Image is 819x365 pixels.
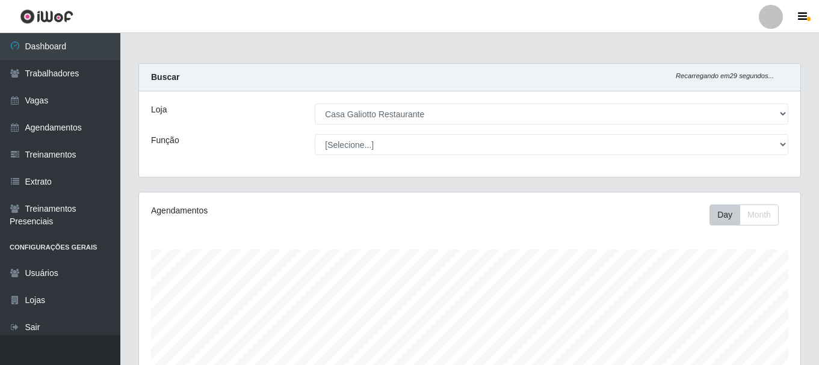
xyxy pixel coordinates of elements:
[740,204,779,225] button: Month
[709,204,779,225] div: First group
[676,72,774,79] i: Recarregando em 29 segundos...
[709,204,788,225] div: Toolbar with button groups
[151,103,167,116] label: Loja
[20,9,73,24] img: CoreUI Logo
[151,134,179,147] label: Função
[151,204,406,217] div: Agendamentos
[151,72,179,82] strong: Buscar
[709,204,740,225] button: Day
